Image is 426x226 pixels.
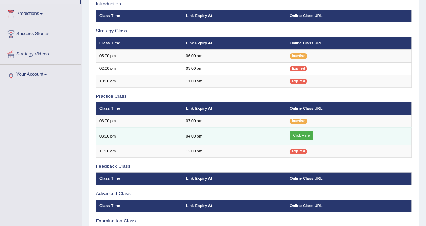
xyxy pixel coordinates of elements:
th: Class Time [96,10,182,22]
th: Link Expiry At [182,37,286,49]
a: Your Account [0,65,81,82]
td: 02:00 pm [96,62,182,75]
span: Expired [290,66,307,71]
td: 12:00 pm [182,145,286,157]
h3: Practice Class [96,94,412,99]
th: Class Time [96,172,182,185]
th: Class Time [96,102,182,115]
td: 06:00 pm [96,115,182,127]
a: Success Stories [0,24,81,42]
a: Strategy Videos [0,44,81,62]
h3: Examination Class [96,219,412,224]
th: Link Expiry At [182,10,286,22]
td: 03:00 pm [96,128,182,145]
span: Inactive [290,119,307,124]
th: Online Class URL [286,172,412,185]
td: 04:00 pm [182,128,286,145]
th: Online Class URL [286,200,412,212]
th: Class Time [96,200,182,212]
span: Expired [290,149,307,154]
h3: Feedback Class [96,164,412,169]
td: 06:00 pm [182,50,286,62]
th: Link Expiry At [182,200,286,212]
td: 10:00 am [96,75,182,87]
th: Class Time [96,37,182,49]
h3: Strategy Class [96,28,412,34]
span: Inactive [290,53,307,59]
td: 07:00 pm [182,115,286,127]
h3: Advanced Class [96,191,412,197]
td: 05:00 pm [96,50,182,62]
a: Click Here [290,131,313,140]
th: Link Expiry At [182,172,286,185]
th: Online Class URL [286,102,412,115]
h3: Introduction [96,1,412,7]
th: Link Expiry At [182,102,286,115]
td: 03:00 pm [182,62,286,75]
th: Online Class URL [286,10,412,22]
span: Expired [290,79,307,84]
th: Online Class URL [286,37,412,49]
a: Predictions [0,4,81,22]
td: 11:00 am [182,75,286,87]
td: 11:00 am [96,145,182,157]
